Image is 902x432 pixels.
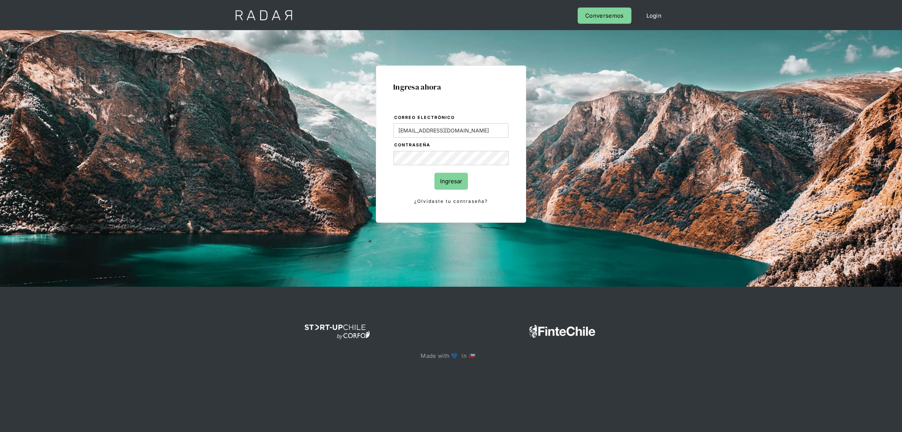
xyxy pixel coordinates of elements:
label: Correo electrónico [394,114,509,122]
a: Conversemos [578,8,631,24]
input: bruce@wayne.com [393,123,509,138]
p: Made with 💙 in 🇨🇱 [421,351,481,361]
a: Login [639,8,669,24]
label: Contraseña [394,141,509,149]
a: ¿Olvidaste tu contraseña? [393,197,509,205]
form: Login Form [393,114,509,205]
input: Ingresar [434,173,468,190]
h1: Ingresa ahora [393,83,509,91]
